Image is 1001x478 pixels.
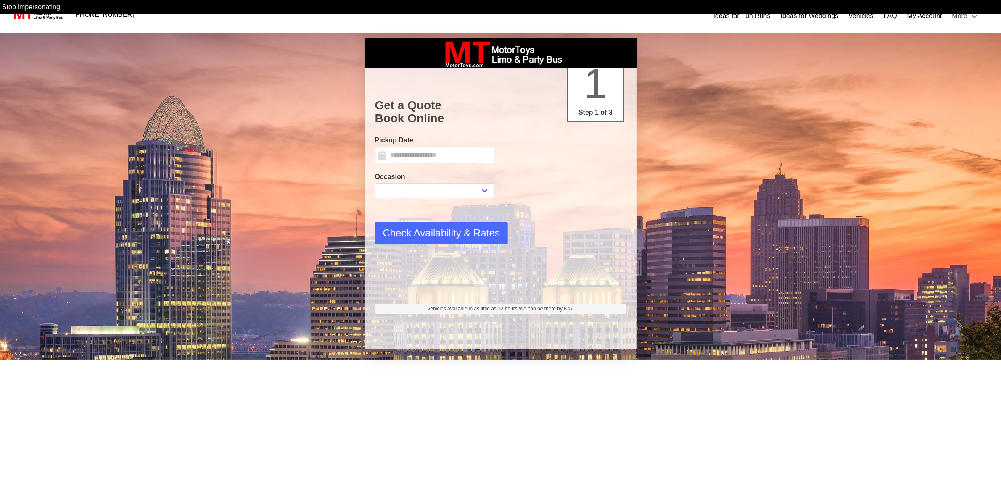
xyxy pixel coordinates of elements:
a: Ideas for Fun Runs [713,11,771,21]
p: Step 1 of 3 [571,108,620,118]
h1: Get a Quote Book Online [375,99,626,125]
a: Ideas for Weddings [781,11,839,21]
span: 1 [584,60,607,107]
span: We can be there by N/A. [519,306,574,312]
span: Check Availability & Rates [383,226,500,241]
label: Pickup Date [375,135,494,145]
a: Vehicles [848,11,874,21]
span: Vehicles available in as little as 12 hours. [427,305,574,313]
a: FAQ [884,11,897,21]
a: More [947,8,984,24]
img: box_logo_brand.jpeg [438,38,564,68]
button: Check Availability & Rates [375,222,508,244]
label: Occasion [375,172,494,182]
a: [PHONE_NUMBER] [69,6,139,23]
a: Stop impersonating [2,3,60,11]
img: MotorToys Logo [12,9,63,21]
a: My Account [907,11,942,21]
